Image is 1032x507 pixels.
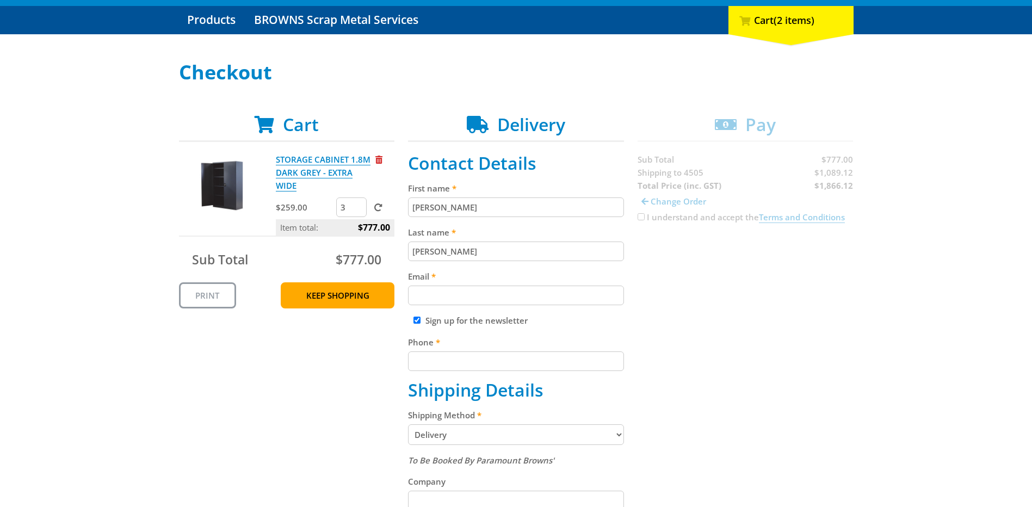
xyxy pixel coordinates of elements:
span: (2 items) [774,14,814,27]
span: $777.00 [358,219,390,236]
h2: Contact Details [408,153,624,174]
a: STORAGE CABINET 1.8M DARK GREY - EXTRA WIDE [276,154,370,191]
label: Sign up for the newsletter [425,315,528,326]
label: Phone [408,336,624,349]
img: STORAGE CABINET 1.8M DARK GREY - EXTRA WIDE [189,153,255,218]
a: Go to the BROWNS Scrap Metal Services page [246,6,427,34]
input: Please enter your last name. [408,242,624,261]
label: Shipping Method [408,409,624,422]
label: Company [408,475,624,488]
label: Email [408,270,624,283]
h2: Shipping Details [408,380,624,400]
input: Please enter your first name. [408,197,624,217]
div: Cart [728,6,854,34]
em: To Be Booked By Paramount Browns' [408,455,554,466]
a: Go to the Products page [179,6,244,34]
p: $259.00 [276,201,334,214]
a: Remove from cart [375,154,382,165]
a: Keep Shopping [281,282,394,308]
label: First name [408,182,624,195]
p: Item total: [276,219,394,236]
input: Please enter your telephone number. [408,351,624,371]
a: Print [179,282,236,308]
span: Delivery [497,113,565,136]
span: $777.00 [336,251,381,268]
label: Last name [408,226,624,239]
input: Please enter your email address. [408,286,624,305]
span: Sub Total [192,251,248,268]
select: Please select a shipping method. [408,424,624,445]
span: Cart [283,113,319,136]
h1: Checkout [179,61,854,83]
